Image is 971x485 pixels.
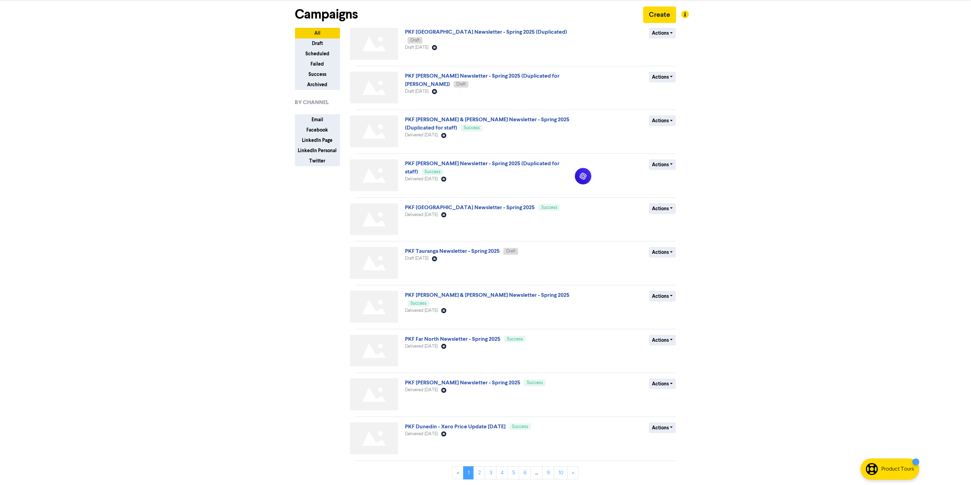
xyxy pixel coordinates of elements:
a: PKF [PERSON_NAME] Newsletter - Spring 2025 (Duplicated for staff) [405,160,560,175]
button: Archived [295,79,340,90]
span: Success [527,381,543,385]
button: LinkedIn Page [295,135,340,146]
a: PKF [GEOGRAPHIC_DATA] Newsletter - Spring 2025 [405,204,535,211]
span: Delivered [DATE] [405,213,438,217]
button: Failed [295,59,340,69]
span: Success [410,301,427,306]
button: Actions [649,379,676,389]
img: Not found [350,422,398,454]
a: Page 3 [485,466,497,480]
button: Actions [649,422,676,433]
a: Page 4 [496,466,508,480]
img: Not found [350,379,398,410]
img: Not found [350,72,398,104]
span: Draft [506,249,516,253]
span: Success [512,425,528,429]
span: Delivered [DATE] [405,388,438,392]
a: Page 1 is your current page [463,466,474,480]
button: Actions [649,28,676,38]
span: Draft [DATE] [405,45,428,50]
button: Email [295,114,340,125]
img: Not found [350,291,398,323]
span: Success [425,170,441,174]
img: Not found [350,28,398,60]
button: LinkedIn Personal [295,145,340,156]
a: Page 5 [508,466,519,480]
span: Delivered [DATE] [405,432,438,436]
a: PKF Tauranga Newsletter - Spring 2025 [405,248,500,255]
a: PKF Far North Newsletter - Spring 2025 [405,336,500,342]
span: Draft [DATE] [405,256,428,261]
span: BY CHANNEL [295,98,329,106]
span: Delivered [DATE] [405,344,438,349]
span: Draft [456,82,466,87]
a: Page 9 [542,466,554,480]
span: Success [507,337,523,341]
button: Draft [295,38,340,49]
a: Page 10 [554,466,568,480]
span: Delivered [DATE] [405,133,438,137]
button: Actions [649,203,676,214]
button: Facebook [295,125,340,135]
img: Not found [350,159,398,191]
span: Success [464,126,480,130]
a: PKF [PERSON_NAME] & [PERSON_NAME] Newsletter - Spring 2025 (Duplicated for staff) [405,116,569,131]
span: Delivered [DATE] [405,308,438,313]
a: PKF [PERSON_NAME] Newsletter - Spring 2025 [405,379,520,386]
button: Actions [649,115,676,126]
button: Actions [649,335,676,346]
a: » [567,466,579,480]
button: Actions [649,72,676,82]
a: PKF Dunedin - Xero Price Update [DATE] [405,423,506,430]
a: PKF [PERSON_NAME] & [PERSON_NAME] Newsletter - Spring 2025 [405,292,569,298]
span: Success [541,205,557,210]
a: Page 2 [474,466,485,480]
button: Scheduled [295,48,340,59]
iframe: Chat Widget [937,452,971,485]
button: Twitter [295,156,340,166]
img: Not found [350,115,398,147]
span: Draft [DATE] [405,89,428,94]
a: PKF [PERSON_NAME] Newsletter - Spring 2025 (Duplicated for [PERSON_NAME]) [405,72,560,88]
span: Draft [410,38,420,43]
a: PKF [GEOGRAPHIC_DATA] Newsletter - Spring 2025 (Duplicated) [405,29,567,35]
h1: Campaigns [295,7,358,22]
img: Not found [350,247,398,279]
button: Create [643,7,676,23]
button: All [295,28,340,38]
a: Page 6 [519,466,531,480]
button: Success [295,69,340,80]
img: Not found [350,203,398,235]
button: Actions [649,291,676,302]
button: Actions [649,159,676,170]
img: Not found [350,335,398,367]
button: Actions [649,247,676,258]
span: Delivered [DATE] [405,177,438,181]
